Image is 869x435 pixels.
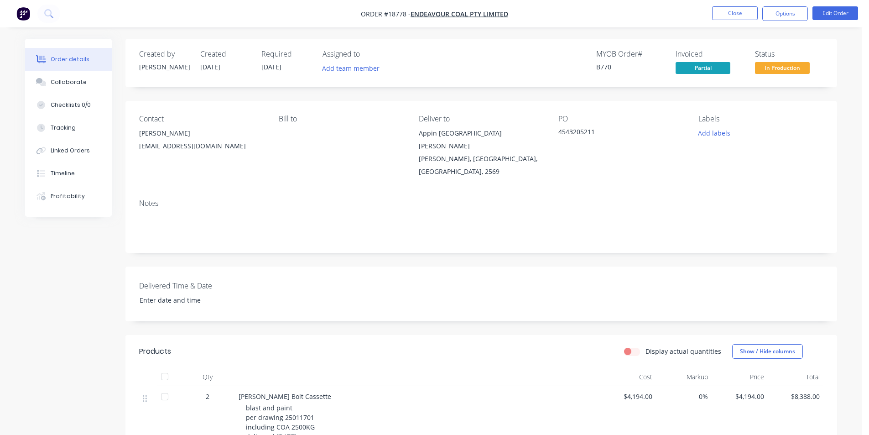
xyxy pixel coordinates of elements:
[558,115,683,123] div: PO
[139,127,264,156] div: [PERSON_NAME][EMAIL_ADDRESS][DOMAIN_NAME]
[139,50,189,58] div: Created by
[419,127,544,178] div: Appin [GEOGRAPHIC_DATA][PERSON_NAME][PERSON_NAME], [GEOGRAPHIC_DATA], [GEOGRAPHIC_DATA], 2569
[133,293,247,307] input: Enter date and time
[419,152,544,178] div: [PERSON_NAME], [GEOGRAPHIC_DATA], [GEOGRAPHIC_DATA], 2569
[51,147,90,155] div: Linked Orders
[25,48,112,71] button: Order details
[596,62,665,72] div: B770
[762,6,808,21] button: Options
[755,62,810,73] span: In Production
[558,127,672,140] div: 4543205211
[660,392,708,401] span: 0%
[51,101,91,109] div: Checklists 0/0
[323,50,414,58] div: Assigned to
[139,127,264,140] div: [PERSON_NAME]
[25,71,112,94] button: Collaborate
[206,392,209,401] span: 2
[676,62,730,73] span: Partial
[51,124,76,132] div: Tracking
[139,199,823,208] div: Notes
[51,169,75,178] div: Timeline
[261,63,281,71] span: [DATE]
[755,62,810,76] button: In Production
[239,392,331,401] span: [PERSON_NAME] Bolt Cassette
[755,50,823,58] div: Status
[25,116,112,139] button: Tracking
[645,346,721,356] label: Display actual quantities
[139,115,264,123] div: Contact
[712,368,768,386] div: Price
[317,62,385,74] button: Add team member
[656,368,712,386] div: Markup
[732,344,803,359] button: Show / Hide columns
[279,115,404,123] div: Bill to
[600,368,656,386] div: Cost
[596,50,665,58] div: MYOB Order #
[323,62,385,74] button: Add team member
[604,392,652,401] span: $4,194.00
[25,94,112,116] button: Checklists 0/0
[812,6,858,20] button: Edit Order
[51,192,85,200] div: Profitability
[16,7,30,21] img: Factory
[25,185,112,208] button: Profitability
[361,10,411,18] span: Order #18778 -
[51,55,89,63] div: Order details
[139,346,171,357] div: Products
[51,78,87,86] div: Collaborate
[771,392,820,401] span: $8,388.00
[715,392,764,401] span: $4,194.00
[180,368,235,386] div: Qty
[419,127,544,152] div: Appin [GEOGRAPHIC_DATA][PERSON_NAME]
[419,115,544,123] div: Deliver to
[693,127,735,139] button: Add labels
[139,140,264,152] div: [EMAIL_ADDRESS][DOMAIN_NAME]
[200,50,250,58] div: Created
[712,6,758,20] button: Close
[200,63,220,71] span: [DATE]
[25,162,112,185] button: Timeline
[139,280,253,291] label: Delivered Time & Date
[698,115,823,123] div: Labels
[411,10,508,18] a: Endeavour Coal Pty Limited
[139,62,189,72] div: [PERSON_NAME]
[768,368,824,386] div: Total
[261,50,312,58] div: Required
[25,139,112,162] button: Linked Orders
[676,50,744,58] div: Invoiced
